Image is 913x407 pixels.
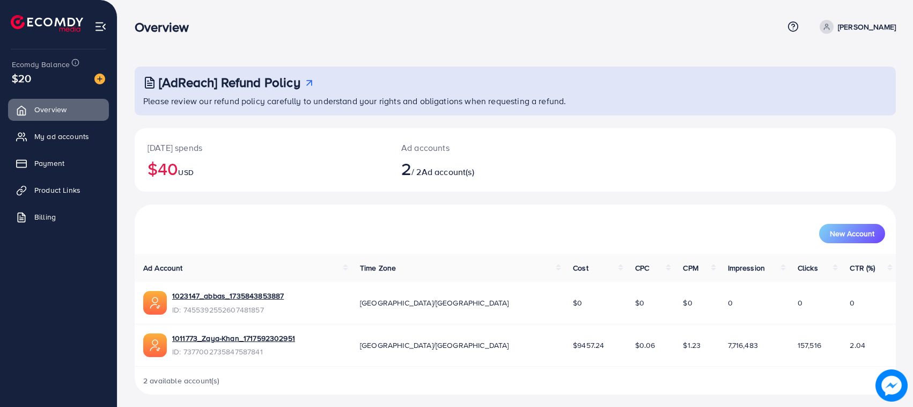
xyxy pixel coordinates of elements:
span: Clicks [798,263,818,273]
span: 157,516 [798,340,821,351]
span: 2 [401,156,411,181]
img: logo [11,15,83,32]
span: 0 [798,297,802,308]
h3: Overview [135,19,197,35]
h2: / 2 [401,158,566,179]
span: Billing [34,212,56,222]
span: USD [178,167,193,178]
img: image [875,369,908,402]
a: Billing [8,206,109,228]
span: Overview [34,104,67,115]
span: $1.23 [683,340,701,351]
span: 7,716,483 [728,340,758,351]
a: 1011773_Zaya-Khan_1717592302951 [172,333,295,344]
span: New Account [830,230,874,237]
button: New Account [819,224,885,243]
span: ID: 7377002735847587841 [172,346,295,357]
span: [GEOGRAPHIC_DATA]/[GEOGRAPHIC_DATA] [360,297,509,308]
span: CPC [635,263,649,273]
img: ic-ads-acc.e4c84228.svg [143,333,167,357]
span: Time Zone [360,263,396,273]
span: Payment [34,158,64,169]
span: $20 [12,70,31,86]
p: Ad accounts [401,141,566,154]
span: $9457.24 [573,340,604,351]
span: Ad account(s) [422,166,474,178]
span: [GEOGRAPHIC_DATA]/[GEOGRAPHIC_DATA] [360,340,509,351]
span: 0 [728,297,733,308]
span: Impression [728,263,765,273]
h3: [AdReach] Refund Policy [159,75,300,90]
span: $0 [573,297,582,308]
span: ID: 7455392552607481857 [172,304,284,315]
a: My ad accounts [8,126,109,147]
span: $0.06 [635,340,656,351]
a: [PERSON_NAME] [815,20,896,34]
p: [PERSON_NAME] [838,20,896,33]
span: 2.04 [850,340,865,351]
a: Overview [8,99,109,120]
p: [DATE] spends [148,141,375,154]
img: menu [94,20,107,33]
span: Cost [573,263,588,273]
a: Product Links [8,179,109,201]
img: image [94,74,105,84]
p: Please review our refund policy carefully to understand your rights and obligations when requesti... [143,95,889,107]
span: $0 [635,297,644,308]
a: Payment [8,152,109,174]
h2: $40 [148,158,375,179]
span: 2 available account(s) [143,375,220,386]
span: CTR (%) [850,263,875,273]
img: ic-ads-acc.e4c84228.svg [143,291,167,315]
span: $0 [683,297,692,308]
span: Product Links [34,185,80,195]
span: Ecomdy Balance [12,59,70,70]
span: 0 [850,297,855,308]
span: CPM [683,263,698,273]
span: Ad Account [143,263,183,273]
a: 1023147_abbas_1735843853887 [172,290,284,301]
span: My ad accounts [34,131,89,142]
